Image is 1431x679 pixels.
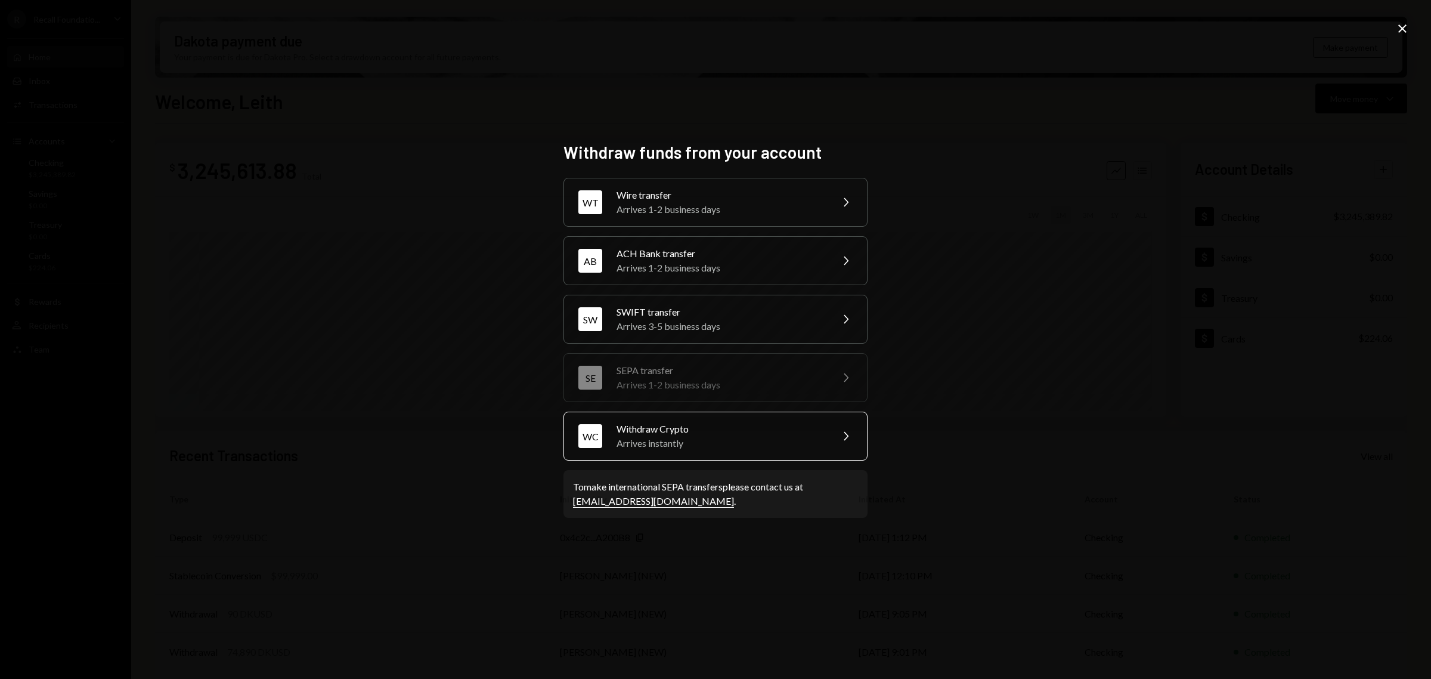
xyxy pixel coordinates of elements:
[617,188,824,202] div: Wire transfer
[617,378,824,392] div: Arrives 1-2 business days
[563,353,868,402] button: SESEPA transferArrives 1-2 business days
[573,495,734,508] a: [EMAIL_ADDRESS][DOMAIN_NAME]
[563,412,868,461] button: WCWithdraw CryptoArrives instantly
[578,190,602,214] div: WT
[563,295,868,344] button: SWSWIFT transferArrives 3-5 business days
[617,436,824,450] div: Arrives instantly
[563,178,868,227] button: WTWire transferArrives 1-2 business days
[578,249,602,273] div: AB
[573,480,858,508] div: To make international SEPA transfers please contact us at .
[617,305,824,319] div: SWIFT transfer
[617,319,824,334] div: Arrives 3-5 business days
[578,424,602,448] div: WC
[617,246,824,261] div: ACH Bank transfer
[617,202,824,217] div: Arrives 1-2 business days
[617,422,824,436] div: Withdraw Crypto
[578,366,602,390] div: SE
[617,261,824,275] div: Arrives 1-2 business days
[578,307,602,331] div: SW
[563,141,868,164] h2: Withdraw funds from your account
[617,363,824,378] div: SEPA transfer
[563,236,868,285] button: ABACH Bank transferArrives 1-2 business days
